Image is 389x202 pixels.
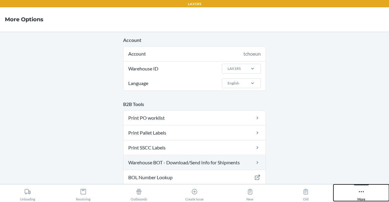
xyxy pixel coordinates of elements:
[123,46,266,61] div: Account
[167,184,222,201] button: Create Issue
[56,184,111,201] button: Receiving
[123,140,266,155] a: Print SSCC Labels
[127,76,149,91] span: Language
[243,50,261,57] div: tchoeun
[278,184,333,201] button: Old
[123,111,266,125] a: Print PO worklist
[228,80,239,86] div: English
[228,66,241,71] div: LAX1RS
[5,15,43,23] h4: More Options
[111,184,167,201] button: Outbounds
[123,101,266,108] p: B2B Tools
[20,186,35,201] div: Unloading
[123,170,266,185] a: BOL Number Lookup
[357,186,365,201] div: More
[123,125,266,140] a: Print Pallet Labels
[76,186,91,201] div: Receiving
[246,186,253,201] div: New
[302,186,309,201] div: Old
[123,155,266,170] a: Warehouse BOT - Download/Send Info for Shipments
[131,186,147,201] div: Outbounds
[333,184,389,201] button: More
[222,184,278,201] button: New
[227,66,228,71] input: Warehouse IDLAX1RS
[127,61,159,76] span: Warehouse ID
[227,80,228,86] input: LanguageEnglish
[123,36,266,44] p: Account
[185,186,204,201] div: Create Issue
[188,1,201,7] p: LAX1RS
